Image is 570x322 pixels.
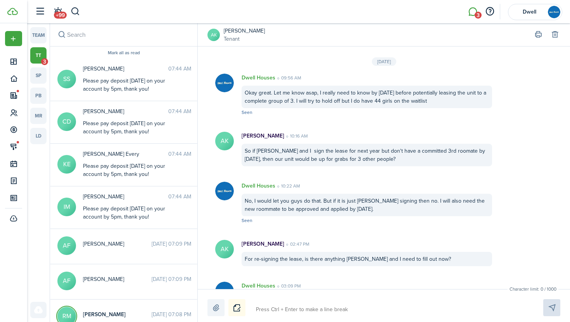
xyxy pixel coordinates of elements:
[50,23,197,46] input: search
[215,74,234,92] img: Dwell Houses
[83,240,152,248] span: Ava Fiacable
[57,236,76,255] avatar-text: AF
[30,67,47,84] a: sp
[224,27,265,35] a: [PERSON_NAME]
[33,4,47,19] button: Open sidebar
[83,275,152,283] span: Anthony Fiacable
[215,240,234,258] avatar-text: AK
[242,194,492,216] div: No, I would let you guys do that. But if it is just [PERSON_NAME] signing then no. I will also ne...
[83,107,168,115] span: Carley Davidson
[30,108,47,124] a: mr
[83,119,180,136] div: Please pay deposit [DATE] on your account by 5pm, thank you!
[5,31,22,46] button: Open menu
[228,299,245,316] button: Notice
[152,240,191,248] time: [DATE] 07:09 PM
[168,193,191,201] time: 07:44 AM
[242,86,492,108] div: Okay great. Let me know asap, I really need to know by [DATE] before potentially leasing the unit...
[242,109,252,116] span: Seen
[242,144,492,166] div: So if [PERSON_NAME] and I sign the lease for next year but don't have a committed 3rd roomate by ...
[108,50,140,56] button: Mark all as read
[549,29,560,40] button: Delete
[83,193,168,201] span: Isabella Mcconnell
[50,2,65,22] a: Notifications
[71,5,80,18] button: Search
[30,47,47,64] a: tt
[57,272,76,290] avatar-text: AF
[242,217,252,224] span: Seen
[83,205,180,221] div: Please pay deposit [DATE] on your account by 5pm, thank you!
[224,35,265,43] a: Tenant
[30,88,47,104] a: pb
[57,155,76,174] avatar-text: KE
[168,150,191,158] time: 07:44 AM
[275,183,300,189] time: 10:22 AM
[168,107,191,115] time: 07:44 AM
[83,77,180,93] div: Please pay deposit [DATE] on your account by 5pm, thank you!
[152,310,191,319] time: [DATE] 07:08 PM
[548,6,560,18] img: Dwell
[168,65,191,73] time: 07:44 AM
[514,9,545,15] span: Dwell
[56,29,67,40] button: Search
[242,252,492,266] div: For re-signing the lease, is there anything [PERSON_NAME] and I need to fill out now?
[242,282,275,290] p: Dwell Houses
[215,132,234,150] avatar-text: AK
[30,128,47,144] a: ld
[242,74,275,82] p: Dwell Houses
[242,240,284,248] p: [PERSON_NAME]
[83,310,152,319] span: Richard McConnell
[242,132,284,140] p: [PERSON_NAME]
[372,57,396,66] div: [DATE]
[83,65,168,73] span: Samantha Simokaitis
[284,133,308,139] time: 10:16 AM
[533,29,544,40] button: Print
[275,282,301,289] time: 03:09 PM
[7,8,18,15] img: TenantCloud
[83,150,168,158] span: Kylie Every
[483,5,496,18] button: Open resource center
[508,286,558,293] small: Character limit: 0 / 1000
[57,198,76,216] avatar-text: IM
[30,27,47,43] a: team
[57,112,76,131] avatar-text: CD
[275,74,301,81] time: 09:56 AM
[207,29,220,41] a: AK
[152,275,191,283] time: [DATE] 07:09 PM
[83,162,180,178] div: Please pay deposit [DATE] on your account by 5pm, thank you!
[242,182,275,190] p: Dwell Houses
[54,12,67,19] span: +99
[215,182,234,200] img: Dwell Houses
[57,70,76,88] avatar-text: SS
[41,58,48,65] span: 3
[284,241,309,248] time: 02:47 PM
[215,282,234,300] img: Dwell Houses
